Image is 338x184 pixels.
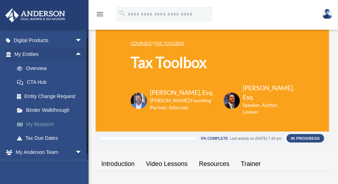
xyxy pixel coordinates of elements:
[131,41,152,46] a: COURSES
[193,154,235,174] a: Resources
[131,52,294,73] h1: Tax Toolbox
[154,41,184,46] a: Tax Toolbox
[235,154,266,174] a: Trainer
[10,103,93,117] a: Binder Walkthrough
[10,89,93,103] a: Entity Change Request
[5,159,93,173] a: My Documentsarrow_drop_down
[5,145,93,159] a: My Anderson Teamarrow_drop_down
[75,33,89,48] span: arrow_drop_down
[131,39,294,48] p: >
[75,145,89,160] span: arrow_drop_down
[10,61,93,75] a: Overview
[10,117,93,131] a: My Blueprint
[150,88,215,97] h3: [PERSON_NAME], Esq.
[224,93,240,109] img: Scott-Estill-Headshot.png
[5,33,93,47] a: Digital Productsarrow_drop_down
[96,12,104,18] a: menu
[75,159,89,174] span: arrow_drop_down
[243,102,285,115] h6: Speaker, Author, Lawyer
[96,10,104,18] i: menu
[322,9,333,19] img: User Pic
[230,137,282,140] div: Last activity on [DATE] 7:34 pm
[3,8,67,22] img: Anderson Advisors Platinum Portal
[96,154,140,174] a: Introduction
[10,131,93,145] a: Tax Due Dates
[75,47,89,62] span: arrow_drop_up
[10,75,93,90] a: CTA Hub
[150,97,215,111] h6: [PERSON_NAME] Founding Partner, Attorney
[287,134,324,143] div: In Progress
[201,137,228,140] div: 0% Complete
[131,93,147,109] img: Toby-circle-head.png
[118,10,126,17] i: search
[243,84,294,101] h3: [PERSON_NAME], Esq.
[140,154,193,174] a: Video Lessons
[5,47,93,62] a: My Entitiesarrow_drop_up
